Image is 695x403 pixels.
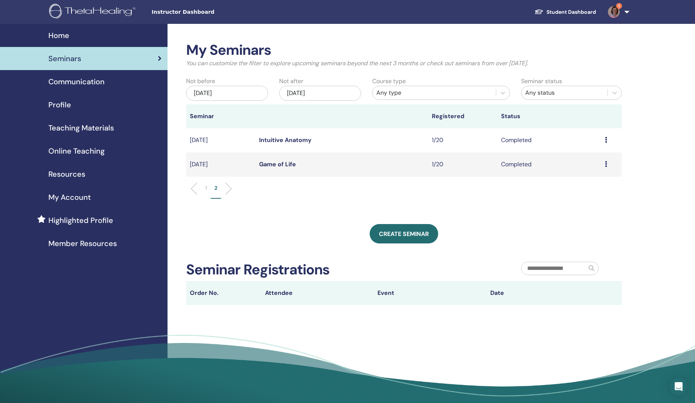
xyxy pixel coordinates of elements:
a: Create seminar [370,224,438,243]
a: Intuitive Anatomy [259,136,312,144]
h2: Seminar Registrations [186,261,329,278]
a: Game of Life [259,160,296,168]
td: 1/20 [428,152,497,177]
span: Online Teaching [48,145,105,157]
th: Registered [428,104,497,128]
td: [DATE] [186,152,255,177]
div: [DATE] [186,86,268,101]
p: 2 [214,184,217,192]
span: Highlighted Profile [48,215,113,226]
label: Course type [372,77,406,86]
span: Seminars [48,53,81,64]
td: Completed [497,128,601,152]
h2: My Seminars [186,42,622,59]
th: Status [497,104,601,128]
img: graduation-cap-white.svg [535,9,543,15]
th: Attendee [261,281,374,305]
p: You can customize the filter to explore upcoming seminars beyond the next 3 months or check out s... [186,59,622,68]
div: Open Intercom Messenger [670,378,688,396]
th: Event [374,281,487,305]
span: Instructor Dashboard [152,8,263,16]
span: Resources [48,169,85,180]
span: Communication [48,76,105,87]
img: logo.png [49,4,138,21]
label: Seminar status [521,77,562,86]
td: [DATE] [186,128,255,152]
td: 1/20 [428,128,497,152]
a: Student Dashboard [529,5,602,19]
span: Create seminar [379,230,429,238]
div: [DATE] [279,86,361,101]
p: 1 [205,184,207,192]
div: Any status [525,88,604,97]
td: Completed [497,152,601,177]
span: My Account [48,192,91,203]
span: Profile [48,99,71,110]
img: default.jpg [608,6,620,18]
span: Home [48,30,69,41]
div: Any type [376,88,492,97]
span: 5 [616,3,622,9]
label: Not before [186,77,215,86]
th: Seminar [186,104,255,128]
label: Not after [279,77,303,86]
th: Order No. [186,281,261,305]
span: Teaching Materials [48,122,114,133]
span: Member Resources [48,238,117,249]
th: Date [487,281,599,305]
